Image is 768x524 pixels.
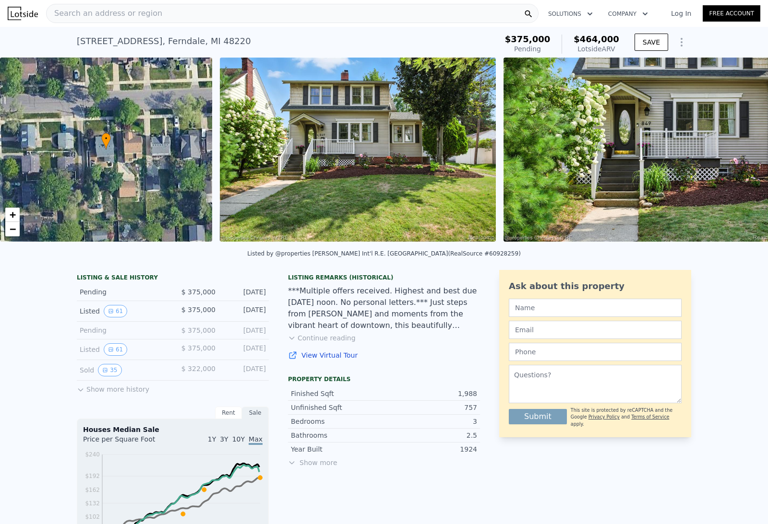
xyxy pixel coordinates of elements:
div: Bathrooms [291,431,384,440]
span: Max [249,435,263,445]
div: Listed by @properties [PERSON_NAME] Int'l R.E. [GEOGRAPHIC_DATA] (RealSource #60928259) [247,250,521,257]
button: Company [600,5,656,23]
div: Finished Sqft [291,389,384,398]
div: Rent [215,407,242,419]
div: 757 [384,403,477,412]
img: Sale: 167475956 Parcel: 59911614 [220,58,496,242]
tspan: $192 [85,473,100,479]
div: [DATE] [223,343,266,356]
div: • [101,133,111,150]
div: [DATE] [223,326,266,335]
span: $ 375,000 [181,306,216,314]
div: 1924 [384,444,477,454]
div: Sold [80,364,165,376]
div: [DATE] [223,287,266,297]
input: Email [509,321,682,339]
span: − [10,223,16,235]
div: This site is protected by reCAPTCHA and the Google and apply. [571,407,682,428]
div: [STREET_ADDRESS] , Ferndale , MI 48220 [77,35,251,48]
span: $464,000 [574,34,619,44]
div: Bedrooms [291,417,384,426]
tspan: $162 [85,487,100,493]
button: View historical data [98,364,121,376]
span: Show more [288,458,480,467]
span: $ 375,000 [181,288,216,296]
a: Log In [660,9,703,18]
div: Listed [80,343,165,356]
div: Pending [505,44,551,54]
div: 2.5 [384,431,477,440]
div: Property details [288,375,480,383]
div: Pending [80,287,165,297]
button: Solutions [540,5,600,23]
a: View Virtual Tour [288,350,480,360]
div: [DATE] [223,364,266,376]
a: Zoom out [5,222,20,236]
div: Price per Square Foot [83,434,173,450]
a: Zoom in [5,208,20,222]
button: Show Options [672,33,691,52]
div: 1,988 [384,389,477,398]
button: View historical data [104,305,127,317]
img: Lotside [8,7,38,20]
a: Terms of Service [631,414,669,419]
input: Name [509,299,682,317]
span: $ 375,000 [181,326,216,334]
button: View historical data [104,343,127,356]
div: ***Multiple offers received. Highest and best due [DATE] noon. No personal letters.*** Just steps... [288,285,480,331]
span: $375,000 [505,34,551,44]
tspan: $240 [85,451,100,458]
div: Listing Remarks (Historical) [288,274,480,281]
span: + [10,209,16,221]
a: Privacy Policy [588,414,620,419]
div: [DATE] [223,305,266,317]
tspan: $102 [85,513,100,520]
button: Continue reading [288,333,356,343]
span: 10Y [232,435,245,443]
span: • [101,134,111,143]
div: 3 [384,417,477,426]
div: Houses Median Sale [83,425,263,434]
a: Free Account [703,5,760,22]
div: Sale [242,407,269,419]
span: 3Y [220,435,228,443]
div: LISTING & SALE HISTORY [77,274,269,283]
span: Search an address or region [47,8,162,19]
div: Unfinished Sqft [291,403,384,412]
div: Ask about this property [509,279,682,293]
button: Show more history [77,381,149,394]
div: Pending [80,326,165,335]
span: $ 375,000 [181,344,216,352]
div: Lotside ARV [574,44,619,54]
div: Listed [80,305,165,317]
tspan: $132 [85,500,100,507]
span: $ 322,000 [181,365,216,373]
input: Phone [509,343,682,361]
button: SAVE [635,34,668,51]
span: 1Y [208,435,216,443]
button: Submit [509,409,567,424]
div: Year Built [291,444,384,454]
